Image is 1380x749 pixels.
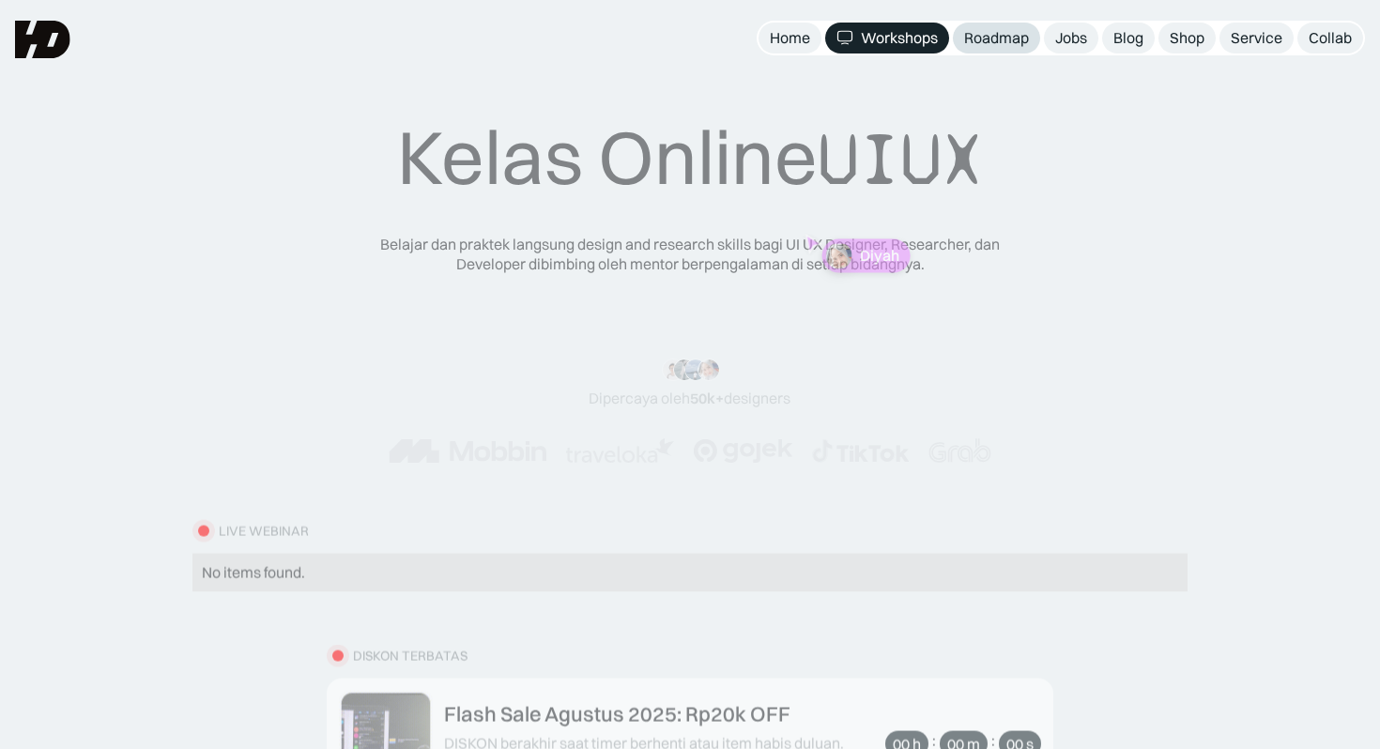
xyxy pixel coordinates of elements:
div: Blog [1113,28,1143,48]
a: Shop [1158,23,1216,53]
a: Blog [1102,23,1155,53]
div: No items found. [202,563,1178,583]
a: Collab [1297,23,1363,53]
div: Home [770,28,810,48]
a: Roadmap [953,23,1040,53]
span: 50k+ [691,389,725,407]
p: Diyah [860,247,899,265]
div: LIVE WEBINAR [219,523,309,539]
div: Flash Sale Agustus 2025: Rp20k OFF [444,702,790,726]
div: Kelas Online [397,112,983,205]
a: Jobs [1044,23,1098,53]
a: Service [1219,23,1294,53]
div: Collab [1309,28,1352,48]
div: Shop [1170,28,1204,48]
div: Belajar dan praktek langsung design and research skills bagi UI UX Designer, Researcher, dan Deve... [352,235,1028,274]
a: Workshops [825,23,949,53]
div: Roadmap [964,28,1029,48]
div: diskon terbatas [353,648,468,664]
div: Service [1231,28,1282,48]
div: Workshops [861,28,938,48]
a: Home [759,23,821,53]
div: Jobs [1055,28,1087,48]
div: Dipercaya oleh designers [590,389,791,408]
span: UIUX [818,115,983,205]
